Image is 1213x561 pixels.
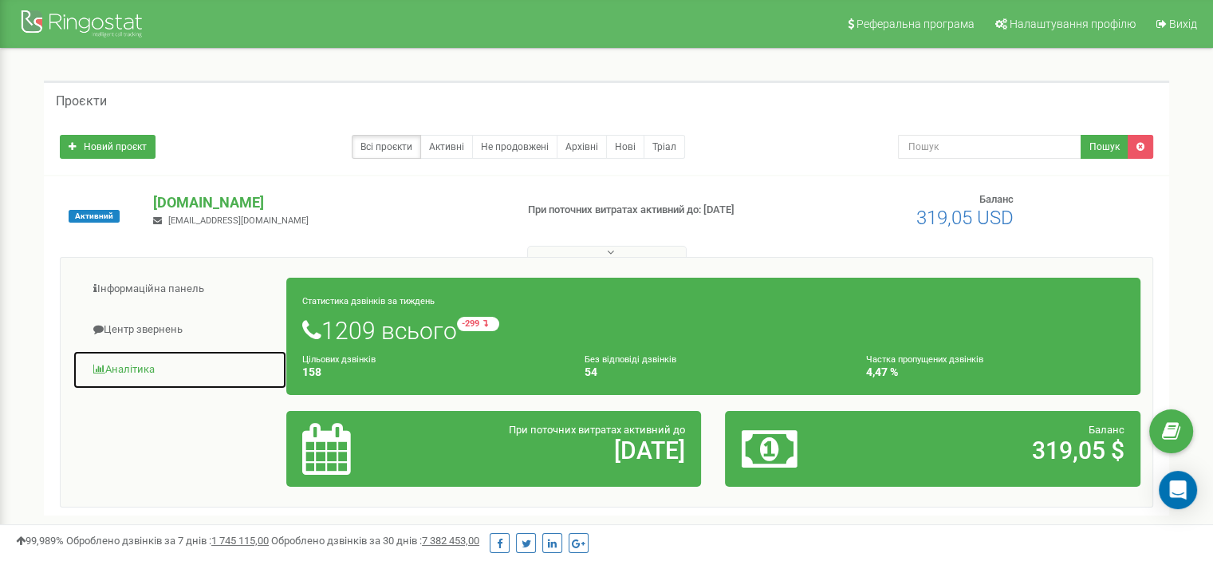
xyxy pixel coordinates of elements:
[866,354,983,365] small: Частка пропущених дзвінків
[457,317,499,331] small: -299
[56,94,107,109] h5: Проєкти
[211,535,269,547] u: 1 745 115,00
[585,354,676,365] small: Без відповіді дзвінків
[585,366,843,378] h4: 54
[153,192,502,213] p: [DOMAIN_NAME]
[1169,18,1197,30] span: Вихід
[73,270,287,309] a: Інформаційна панель
[1089,424,1124,436] span: Баланс
[472,135,557,159] a: Не продовжені
[438,437,685,464] h2: [DATE]
[979,193,1014,205] span: Баланс
[509,424,685,436] span: При поточних витратах активний до
[877,437,1124,464] h2: 319,05 $
[1159,471,1197,509] div: Open Intercom Messenger
[422,535,479,547] u: 7 382 453,00
[271,535,479,547] span: Оброблено дзвінків за 30 днів :
[420,135,473,159] a: Активні
[898,135,1081,159] input: Пошук
[1081,135,1128,159] button: Пошук
[302,354,376,365] small: Цільових дзвінків
[302,366,561,378] h4: 158
[352,135,421,159] a: Всі проєкти
[73,350,287,389] a: Аналiтика
[168,215,309,226] span: [EMAIL_ADDRESS][DOMAIN_NAME]
[528,203,783,218] p: При поточних витратах активний до: [DATE]
[69,210,120,223] span: Активний
[16,535,64,547] span: 99,989%
[302,317,1124,344] h1: 1209 всього
[916,207,1014,229] span: 319,05 USD
[66,535,269,547] span: Оброблено дзвінків за 7 днів :
[557,135,607,159] a: Архівні
[60,135,156,159] a: Новий проєкт
[866,366,1124,378] h4: 4,47 %
[302,296,435,306] small: Статистика дзвінків за тиждень
[73,310,287,350] a: Центр звернень
[1010,18,1136,30] span: Налаштування профілю
[606,135,644,159] a: Нові
[857,18,975,30] span: Реферальна програма
[644,135,685,159] a: Тріал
